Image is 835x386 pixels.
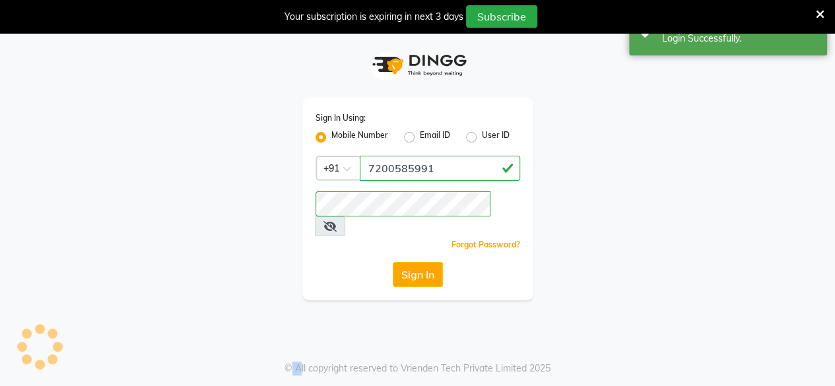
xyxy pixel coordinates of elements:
[284,10,463,24] div: Your subscription is expiring in next 3 days
[393,262,443,287] button: Sign In
[662,32,817,46] div: Login Successfully.
[331,129,388,145] label: Mobile Number
[365,46,471,84] img: logo1.svg
[451,240,520,249] a: Forgot Password?
[420,129,450,145] label: Email ID
[466,5,537,28] button: Subscribe
[360,156,520,181] input: Username
[316,191,491,216] input: Username
[482,129,510,145] label: User ID
[316,112,366,124] label: Sign In Using:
